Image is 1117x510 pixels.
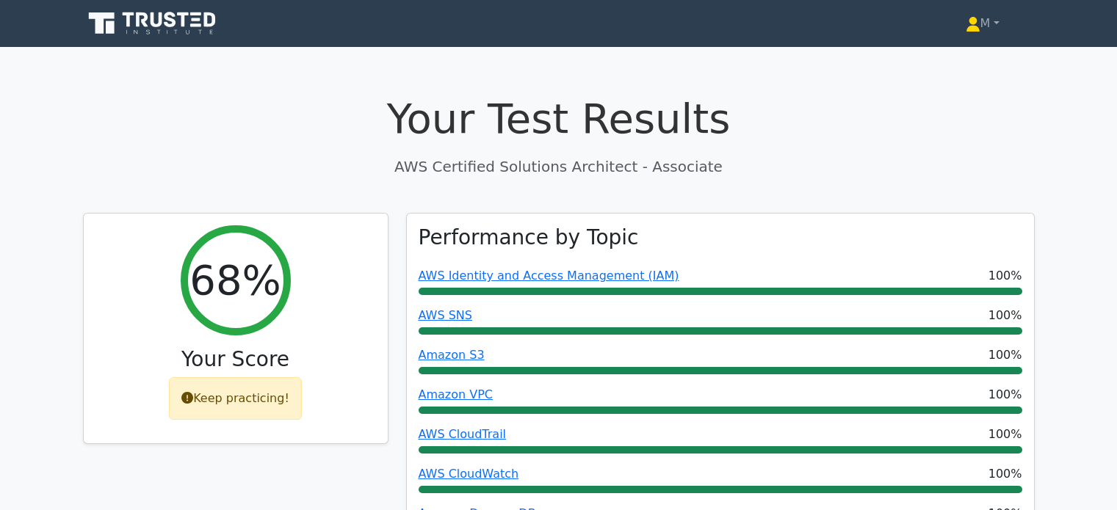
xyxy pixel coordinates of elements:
[988,386,1022,404] span: 100%
[988,346,1022,364] span: 100%
[189,255,281,305] h2: 68%
[930,9,1035,38] a: M
[988,465,1022,483] span: 100%
[419,269,679,283] a: AWS Identity and Access Management (IAM)
[95,347,376,372] h3: Your Score
[419,427,507,441] a: AWS CloudTrail
[169,377,302,420] div: Keep practicing!
[83,156,1035,178] p: AWS Certified Solutions Architect - Associate
[419,348,485,362] a: Amazon S3
[988,267,1022,285] span: 100%
[419,467,519,481] a: AWS CloudWatch
[988,426,1022,443] span: 100%
[419,225,639,250] h3: Performance by Topic
[419,308,472,322] a: AWS SNS
[988,307,1022,324] span: 100%
[83,94,1035,143] h1: Your Test Results
[419,387,494,401] a: Amazon VPC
